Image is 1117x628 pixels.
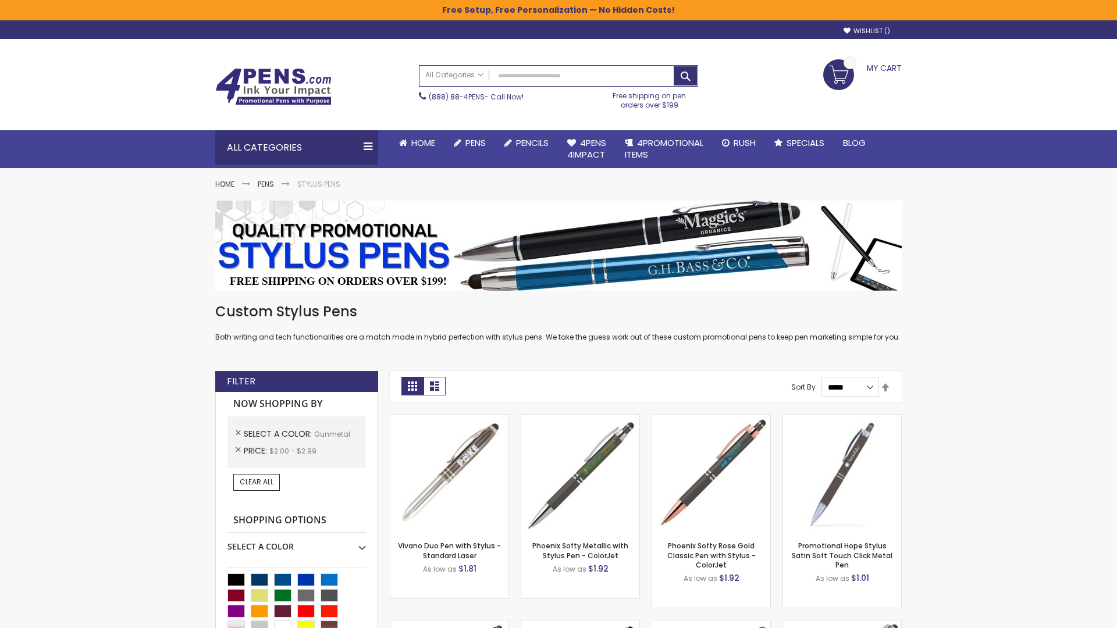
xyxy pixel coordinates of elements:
a: Home [215,179,234,189]
div: All Categories [215,130,378,165]
a: Phoenix Softy Rose Gold Classic Pen with Stylus - ColorJet [667,541,756,569]
img: Promotional Hope Stylus Satin Soft Touch Click Metal Pen-Gunmetal [783,415,901,533]
a: 4PROMOTIONALITEMS [616,130,713,168]
a: Promotional Hope Stylus Satin Soft Touch Click Metal Pen [792,541,892,569]
span: Pencils [516,137,549,149]
strong: Shopping Options [227,508,366,533]
span: - Call Now! [429,92,524,102]
a: (888) 88-4PENS [429,92,485,102]
a: Pens [444,130,495,156]
span: Blog [843,137,866,149]
img: Stylus Pens [215,201,902,291]
span: All Categories [425,70,483,80]
a: Vivano Duo Pen with Stylus - Standard Laser-Gunmetal [390,414,508,424]
a: All Categories [419,66,489,85]
span: Gunmetal [314,429,350,439]
a: 4Pens4impact [558,130,616,168]
span: $1.81 [458,563,476,575]
span: 4PROMOTIONAL ITEMS [625,137,703,160]
strong: Now Shopping by [227,392,366,416]
span: As low as [423,564,457,574]
a: Phoenix Softy Metallic with Stylus Pen - ColorJet [532,541,628,560]
span: Home [411,137,435,149]
span: 4Pens 4impact [567,137,606,160]
div: Both writing and tech functionalities are a match made in hybrid perfection with stylus pens. We ... [215,302,902,342]
span: As low as [816,573,849,583]
span: Select A Color [244,428,314,440]
a: Blog [834,130,875,156]
img: Phoenix Softy Rose Gold Classic Pen with Stylus - ColorJet-Gunmetal [652,415,770,533]
img: Phoenix Softy Metallic with Stylus Pen - ColorJet-Gunmetal [521,415,639,533]
span: Clear All [240,477,273,487]
a: Pencils [495,130,558,156]
img: Vivano Duo Pen with Stylus - Standard Laser-Gunmetal [390,415,508,533]
img: 4Pens Custom Pens and Promotional Products [215,68,332,105]
div: Select A Color [227,533,366,552]
span: $1.92 [719,572,739,584]
strong: Grid [401,377,424,395]
a: Wishlist [844,27,890,35]
h1: Custom Stylus Pens [215,302,902,321]
span: Rush [734,137,756,149]
a: Phoenix Softy Metallic with Stylus Pen - ColorJet-Gunmetal [521,414,639,424]
a: Pens [258,179,274,189]
span: As low as [684,573,717,583]
span: Pens [465,137,486,149]
a: Specials [765,130,834,156]
span: $1.01 [851,572,869,584]
a: Rush [713,130,765,156]
span: Specials [787,137,824,149]
a: Home [390,130,444,156]
span: $1.92 [588,563,609,575]
a: Vivano Duo Pen with Stylus - Standard Laser [398,541,501,560]
div: Free shipping on pen orders over $199 [601,87,699,110]
strong: Filter [227,375,255,388]
span: Price [244,445,269,456]
a: Phoenix Softy Rose Gold Classic Pen with Stylus - ColorJet-Gunmetal [652,414,770,424]
span: $2.00 - $2.99 [269,446,316,456]
a: Promotional Hope Stylus Satin Soft Touch Click Metal Pen-Gunmetal [783,414,901,424]
a: Clear All [233,474,280,490]
label: Sort By [791,382,816,392]
span: As low as [553,564,586,574]
strong: Stylus Pens [297,179,340,189]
